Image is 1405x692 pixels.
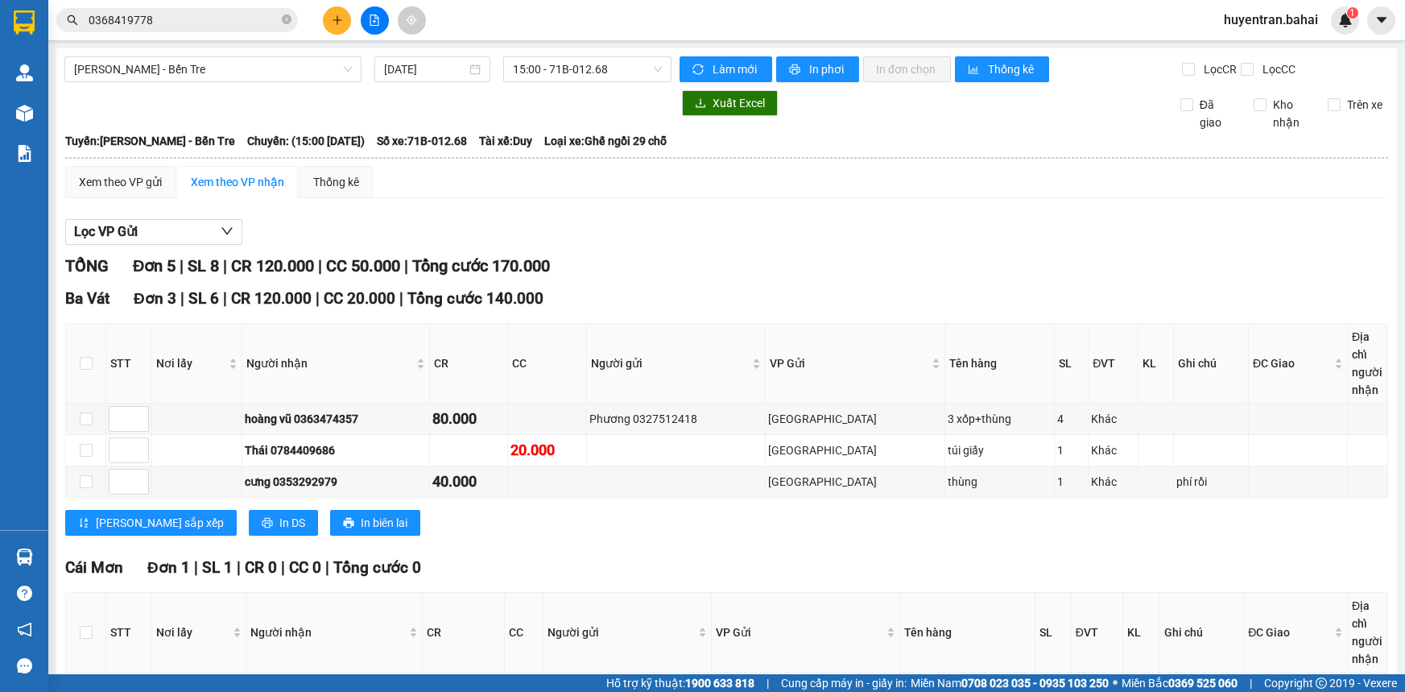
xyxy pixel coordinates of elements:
th: Ghi chú [1174,324,1249,404]
span: CR 0 [245,558,277,577]
span: Miền Bắc [1122,674,1238,692]
div: phí rồi [1176,473,1246,491]
div: Thống kê [313,173,359,191]
span: Hồ Chí Minh - Bến Tre [74,57,352,81]
span: huyentran.bahai [1211,10,1331,30]
img: solution-icon [16,145,33,162]
span: Lọc CC [1256,60,1298,78]
span: Hỗ trợ kỹ thuật: [606,674,754,692]
span: | [318,256,322,276]
span: Lọc VP Gửi [74,222,138,242]
span: search [67,15,78,26]
span: Tài xế: Duy [479,132,532,150]
span: | [194,558,198,577]
td: Sài Gòn [766,435,946,466]
button: syncLàm mới [680,56,772,82]
span: SL 8 [188,256,219,276]
span: Tổng cước 170.000 [412,256,550,276]
span: question-circle [17,586,32,601]
span: ĐC Giao [1248,624,1331,641]
span: aim [406,15,417,26]
input: Tìm tên, số ĐT hoặc mã đơn [89,11,279,29]
th: CC [508,324,587,404]
img: warehouse-icon [16,105,33,122]
th: CR [423,593,505,673]
button: file-add [361,6,389,35]
span: | [281,558,285,577]
span: Xuất Excel [713,94,765,112]
th: Ghi chú [1160,593,1244,673]
span: Chuyến: (15:00 [DATE]) [247,132,365,150]
div: [GEOGRAPHIC_DATA] [768,410,943,428]
th: Tên hàng [945,324,1054,404]
span: ⚪️ [1113,680,1118,686]
span: CC 50.000 [326,256,400,276]
th: STT [106,324,152,404]
span: Cung cấp máy in - giấy in: [781,674,907,692]
span: | [180,289,184,308]
span: In DS [279,514,305,532]
span: 1 [1349,7,1355,19]
sup: 1 [1347,7,1358,19]
span: printer [343,517,354,530]
span: notification [17,622,32,637]
span: copyright [1316,677,1327,689]
span: | [223,289,227,308]
div: 40.000 [432,470,506,493]
span: Số xe: 71B-012.68 [377,132,467,150]
span: sync [692,64,706,77]
div: Địa chỉ người nhận [1352,597,1383,668]
span: bar-chart [968,64,981,77]
span: | [404,256,408,276]
span: message [17,658,32,673]
span: down [221,225,233,238]
div: Khác [1091,473,1135,491]
span: VP Gửi [770,354,929,372]
div: túi giấy [948,441,1051,459]
span: Người gửi [591,354,749,372]
button: printerIn biên lai [330,510,420,536]
th: ĐVT [1089,324,1138,404]
button: Lọc VP Gửi [65,219,242,245]
div: Phương 0327512418 [589,410,762,428]
span: VP Gửi [716,624,883,641]
span: Nơi lấy [156,354,225,372]
div: 1 [1057,473,1086,491]
div: Xem theo VP nhận [191,173,284,191]
span: CR 120.000 [231,289,312,308]
div: thùng [948,473,1051,491]
span: download [695,97,706,110]
span: [PERSON_NAME] sắp xếp [96,514,224,532]
b: Tuyến: [PERSON_NAME] - Bến Tre [65,135,235,147]
div: 80.000 [432,408,506,430]
span: file-add [369,15,380,26]
button: bar-chartThống kê [955,56,1049,82]
span: printer [789,64,803,77]
span: Thống kê [988,60,1036,78]
div: 20.000 [510,439,584,462]
span: | [316,289,320,308]
span: Nơi lấy [156,624,229,641]
div: 1 [1057,441,1086,459]
button: downloadXuất Excel [682,90,778,116]
strong: 1900 633 818 [685,677,754,690]
span: | [1250,674,1252,692]
img: icon-new-feature [1338,13,1353,27]
span: Tổng cước 140.000 [407,289,543,308]
th: SL [1035,593,1071,673]
span: Đơn 1 [147,558,190,577]
th: Tên hàng [900,593,1035,673]
span: | [767,674,769,692]
span: In biên lai [361,514,407,532]
span: close-circle [282,15,291,24]
div: [GEOGRAPHIC_DATA] [768,473,943,491]
span: TỔNG [65,256,109,276]
img: warehouse-icon [16,549,33,566]
input: 14/09/2025 [384,60,466,78]
div: Khác [1091,441,1135,459]
button: sort-ascending[PERSON_NAME] sắp xếp [65,510,237,536]
span: Loại xe: Ghế ngồi 29 chỗ [544,132,667,150]
th: CC [505,593,543,673]
td: Sài Gòn [766,404,946,435]
div: Khác [1091,410,1135,428]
